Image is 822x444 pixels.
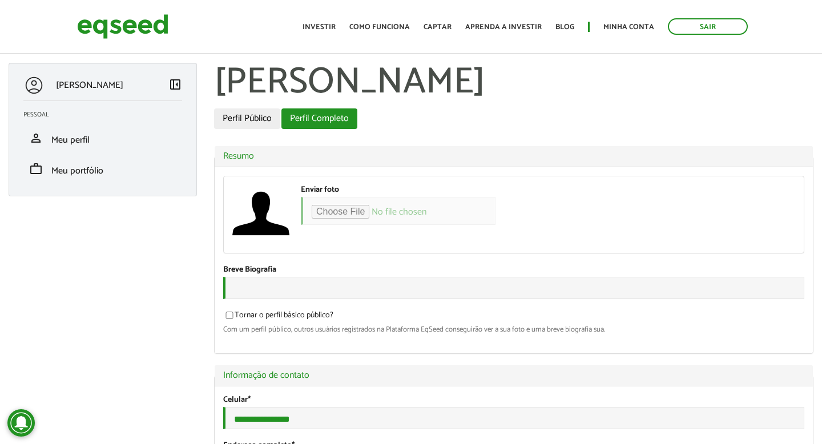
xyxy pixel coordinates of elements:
[465,23,542,31] a: Aprenda a investir
[51,132,90,148] span: Meu perfil
[168,78,182,91] span: left_panel_close
[23,162,182,176] a: workMeu portfólio
[168,78,182,94] a: Colapsar menu
[223,326,804,333] div: Com um perfil público, outros usuários registrados na Plataforma EqSeed conseguirão ver a sua fot...
[248,393,251,406] span: Este campo é obrigatório.
[56,80,123,91] p: [PERSON_NAME]
[424,23,452,31] a: Captar
[223,312,333,323] label: Tornar o perfil básico público?
[603,23,654,31] a: Minha conta
[223,266,276,274] label: Breve Biografia
[232,185,289,242] img: Foto de Felipe Bahia Diniz Gadano
[219,312,240,319] input: Tornar o perfil básico público?
[223,396,251,404] label: Celular
[214,63,813,103] h1: [PERSON_NAME]
[223,152,804,161] a: Resumo
[214,108,280,129] a: Perfil Público
[23,131,182,145] a: personMeu perfil
[301,186,339,194] label: Enviar foto
[349,23,410,31] a: Como funciona
[281,108,357,129] a: Perfil Completo
[23,111,191,118] h2: Pessoal
[51,163,103,179] span: Meu portfólio
[77,11,168,42] img: EqSeed
[223,371,804,380] a: Informação de contato
[555,23,574,31] a: Blog
[29,131,43,145] span: person
[668,18,748,35] a: Sair
[15,123,191,154] li: Meu perfil
[15,154,191,184] li: Meu portfólio
[232,185,289,242] a: Ver perfil do usuário.
[303,23,336,31] a: Investir
[29,162,43,176] span: work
